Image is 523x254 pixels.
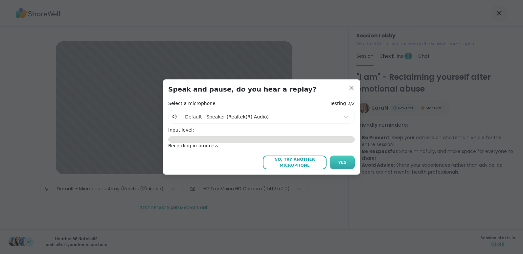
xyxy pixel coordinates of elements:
button: Yes [330,156,355,169]
div: Recording in progress [168,143,355,149]
h4: Input level: [168,127,355,134]
h4: Select a microphone [168,100,216,107]
button: No, try another microphone [263,156,327,169]
h4: Testing 2/2 [330,100,355,107]
span: | [180,113,182,121]
span: Yes [338,159,347,165]
h3: Speak and pause, do you hear a replay? [168,85,355,94]
span: No, try another microphone [266,157,323,168]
